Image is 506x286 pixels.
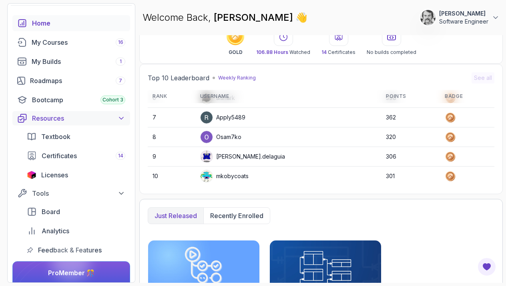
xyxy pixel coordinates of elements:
[295,11,307,24] span: 👋
[201,170,213,182] img: default monster avatar
[27,171,36,179] img: jetbrains icon
[22,148,130,164] a: certificates
[148,167,195,186] td: 10
[32,18,125,28] div: Home
[381,90,440,103] th: Points
[22,242,130,258] a: feedback
[420,10,500,26] button: user profile image[PERSON_NAME]Software Engineer
[22,204,130,220] a: board
[420,10,436,25] img: user profile image
[381,108,440,127] td: 362
[200,170,249,183] div: mkobycoats
[201,151,213,163] img: default monster avatar
[12,34,130,50] a: courses
[148,147,195,167] td: 9
[155,211,197,220] p: Just released
[12,186,130,201] button: Tools
[367,49,416,56] p: No builds completed
[22,223,130,239] a: analytics
[440,90,494,103] th: Badge
[148,108,195,127] td: 7
[195,90,381,103] th: Username
[32,113,125,123] div: Resources
[200,131,241,143] div: Osam7ko
[148,127,195,147] td: 8
[22,129,130,145] a: textbook
[321,49,327,55] span: 14
[381,147,440,167] td: 306
[120,58,122,65] span: 1
[12,15,130,31] a: home
[477,257,496,276] button: Open Feedback Button
[118,153,123,159] span: 14
[201,131,213,143] img: user profile image
[229,49,243,56] p: GOLD
[30,76,125,85] div: Roadmaps
[32,189,125,198] div: Tools
[12,73,130,89] a: roadmaps
[22,167,130,183] a: licenses
[218,75,256,81] p: Weekly Ranking
[256,49,288,55] span: 106.88 Hours
[143,11,307,24] p: Welcome Back,
[201,111,213,123] img: user profile image
[439,18,488,26] p: Software Engineer
[148,73,209,83] h2: Top 10 Leaderboard
[102,97,123,103] span: Cohort 3
[38,245,102,255] span: Feedback & Features
[256,49,310,56] p: Watched
[119,77,122,84] span: 7
[32,57,125,66] div: My Builds
[381,167,440,186] td: 301
[203,208,270,224] button: Recently enrolled
[42,226,69,236] span: Analytics
[321,49,355,56] p: Certificates
[381,127,440,147] td: 320
[12,54,130,70] a: builds
[200,111,245,124] div: Apply5489
[42,207,60,216] span: Board
[12,111,130,125] button: Resources
[12,92,130,108] a: bootcamp
[42,151,77,161] span: Certificates
[41,170,68,180] span: Licenses
[41,132,70,141] span: Textbook
[200,150,285,163] div: [PERSON_NAME].delaguia
[148,90,195,103] th: Rank
[148,208,203,224] button: Just released
[439,10,488,18] p: [PERSON_NAME]
[472,72,494,83] button: See all
[118,39,123,46] span: 16
[32,38,125,47] div: My Courses
[32,95,125,105] div: Bootcamp
[210,211,263,220] p: Recently enrolled
[214,12,295,23] span: [PERSON_NAME]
